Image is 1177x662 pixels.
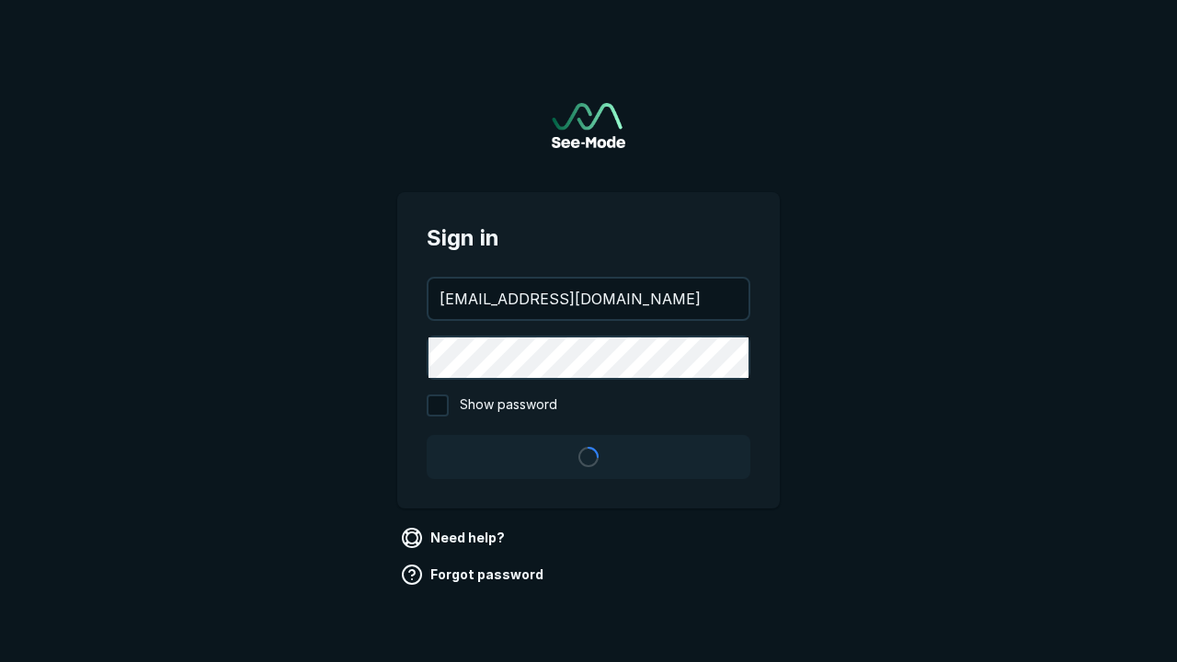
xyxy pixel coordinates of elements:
input: your@email.com [429,279,748,319]
a: Forgot password [397,560,551,589]
a: Go to sign in [552,103,625,148]
a: Need help? [397,523,512,553]
span: Sign in [427,222,750,255]
img: See-Mode Logo [552,103,625,148]
span: Show password [460,394,557,417]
